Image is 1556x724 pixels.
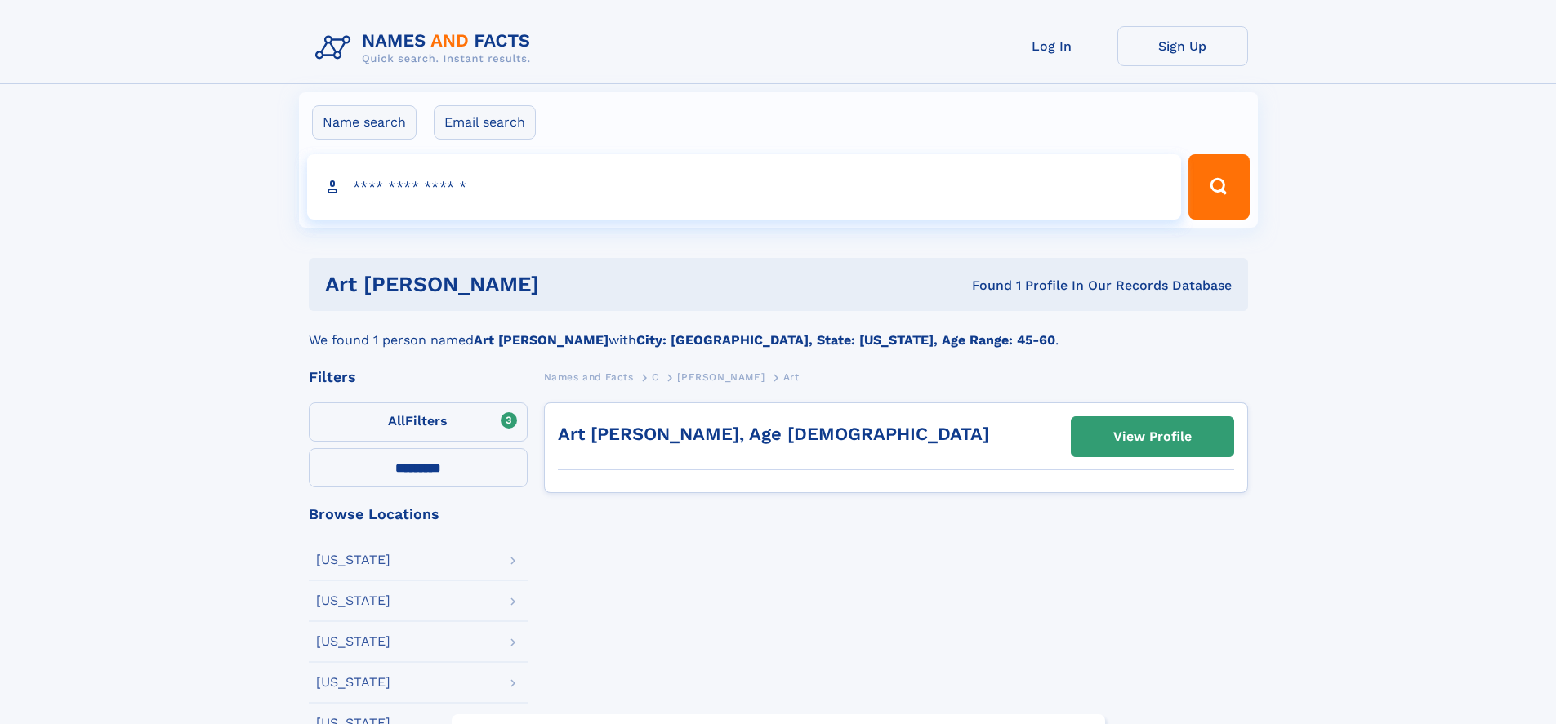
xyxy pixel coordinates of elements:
a: Art [PERSON_NAME], Age [DEMOGRAPHIC_DATA] [558,424,989,444]
a: Log In [987,26,1117,66]
span: All [388,413,405,429]
input: search input [307,154,1182,220]
div: We found 1 person named with . [309,311,1248,350]
span: C [652,371,659,383]
label: Filters [309,402,528,442]
b: Art [PERSON_NAME] [474,332,609,348]
div: Filters [309,370,528,384]
label: Email search [434,105,536,140]
a: [PERSON_NAME] [677,366,765,387]
b: City: [GEOGRAPHIC_DATA], State: [US_STATE], Age Range: 45-60 [636,332,1055,348]
a: Names and Facts [544,366,634,387]
div: Found 1 Profile In Our Records Database [756,277,1232,295]
h1: Art [PERSON_NAME] [325,274,756,295]
div: [US_STATE] [316,676,390,689]
label: Name search [312,105,417,140]
a: View Profile [1072,417,1233,456]
div: [US_STATE] [316,553,390,566]
span: [PERSON_NAME] [677,371,765,383]
img: Logo Names and Facts [309,26,544,70]
a: C [652,366,659,387]
div: [US_STATE] [316,594,390,607]
div: View Profile [1113,418,1192,455]
div: [US_STATE] [316,635,390,648]
div: Browse Locations [309,507,528,522]
button: Search Button [1188,154,1249,220]
a: Sign Up [1117,26,1248,66]
span: Art [783,371,800,383]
